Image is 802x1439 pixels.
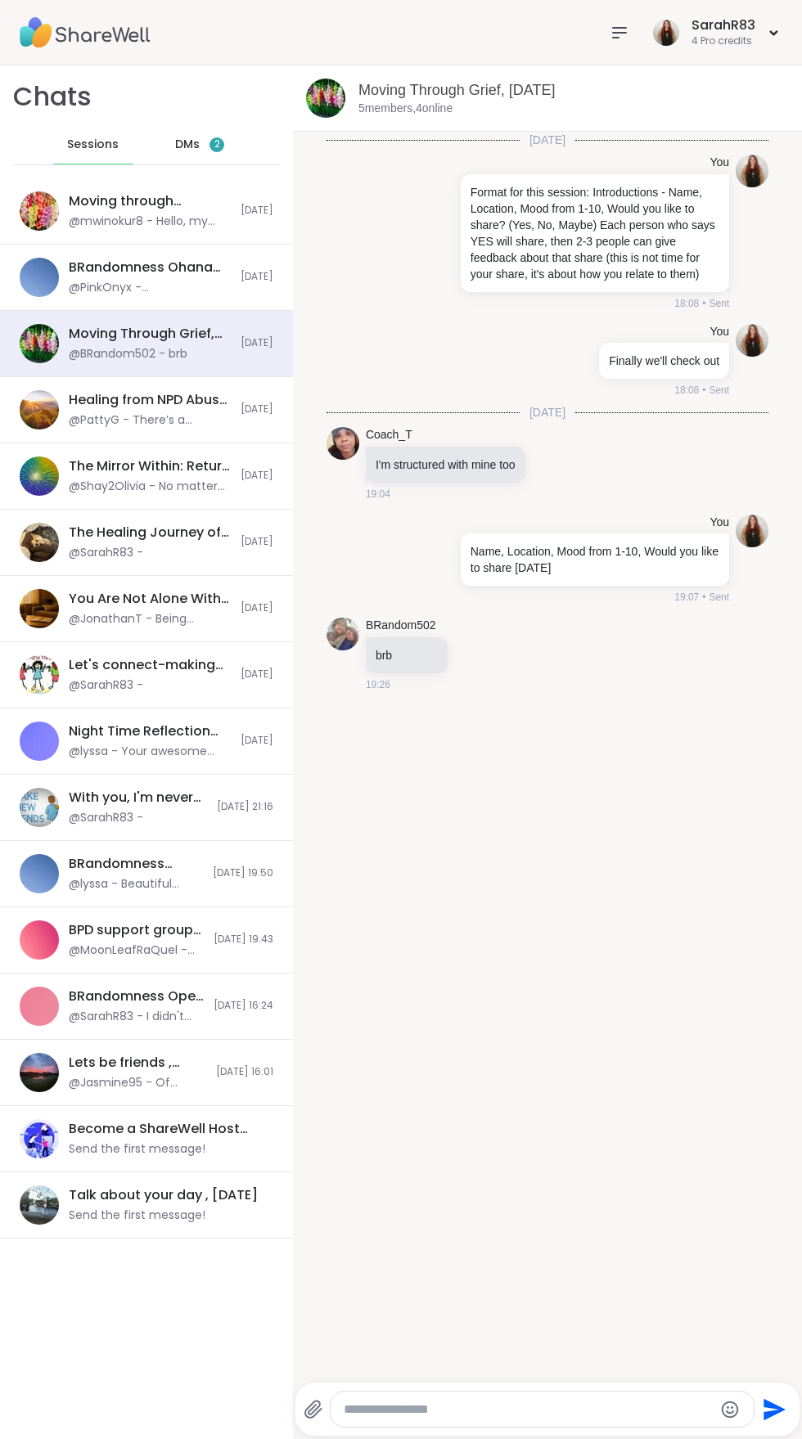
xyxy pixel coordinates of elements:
p: Format for this session: Introductions - Name, Location, Mood from 1-10, Would you like to share?... [471,184,719,282]
img: With you, I'm never alone!, Sep 05 [20,788,59,827]
textarea: Type your message [344,1401,714,1418]
a: Coach_T [366,427,412,443]
div: @mwinokur8 - Hello, my first time putting something out here. I was in (what I thought) a close r... [69,214,231,230]
img: You Are Not Alone With This, Sep 06 [20,589,59,628]
span: Sessions [67,137,119,153]
span: • [702,296,705,311]
img: Let's connect-making friends, vent, etc, Sep 06 [20,655,59,695]
button: Send [755,1391,791,1428]
img: Lets be friends , Sep 05 [20,1053,59,1092]
img: Talk about your day , Sep 06 [20,1185,59,1225]
span: • [702,383,705,398]
span: [DATE] [241,270,273,284]
span: [DATE] [241,668,273,681]
p: Finally we'll check out [609,353,719,369]
div: @SarahR83 - [69,810,143,826]
span: [DATE] 21:16 [217,800,273,814]
span: 2 [214,137,220,151]
span: [DATE] 19:43 [214,933,273,947]
p: 5 members, 4 online [358,101,453,117]
div: You Are Not Alone With This, [DATE] [69,590,231,608]
span: DMs [175,137,200,153]
div: Send the first message! [69,1207,205,1224]
h4: You [710,324,730,340]
span: Sent [709,590,729,605]
p: Name, Location, Mood from 1-10, Would you like to share [DATE] [471,543,719,576]
img: https://sharewell-space-live.sfo3.digitaloceanspaces.com/user-generated/ad949235-6f32-41e6-8b9f-9... [736,515,768,547]
h1: Chats [13,79,92,115]
div: @Shay2Olivia - No matter how hurt you are, or what you going through it the people who show up an... [69,479,231,495]
div: Let's connect-making friends, vent, etc, [DATE] [69,656,231,674]
img: https://sharewell-space-live.sfo3.digitaloceanspaces.com/user-generated/ad949235-6f32-41e6-8b9f-9... [736,324,768,357]
div: BPD support group, [DATE] [69,921,204,939]
span: 18:08 [674,383,699,398]
div: Moving Through Grief, [DATE] [69,325,231,343]
div: @MoonLeafRaQuel - Yeah, this is good stuff! [69,942,204,959]
span: 18:08 [674,296,699,311]
span: [DATE] [241,535,273,549]
div: @BRandom502 - brb [69,346,187,362]
span: [DATE] [241,601,273,615]
img: ShareWell Nav Logo [20,4,151,61]
img: BRandomness Ohana Check-in & Body Doubling, Sep 06 [20,258,59,297]
div: @lyssa - Beautiful happy birthday to your daughter [69,876,203,893]
img: BRandomness Ohana Check-in & Body Doubling, Sep 05 [20,854,59,893]
h4: You [710,155,730,171]
span: [DATE] [241,734,273,748]
img: Moving Through Grief, Sep 06 [20,324,59,363]
img: Become a ShareWell Host (info session), Sep 09 [20,1119,59,1158]
div: Moving through [GEOGRAPHIC_DATA], [DATE] [69,192,231,210]
span: [DATE] [241,402,273,416]
span: 19:04 [366,487,390,501]
img: BPD support group, Sep 05 [20,920,59,960]
span: [DATE] [241,336,273,350]
div: The Mirror Within: Return to Your True Self, [DATE] [69,457,231,475]
h4: You [710,515,730,531]
div: SarahR83 [692,16,755,34]
span: 19:07 [674,590,699,605]
iframe: Spotlight [225,137,238,151]
span: 19:26 [366,677,390,692]
div: @JonathanT - Being intentional about the wins is so important! [69,611,231,627]
div: 4 Pro credits [692,34,755,48]
span: [DATE] 16:01 [216,1065,273,1079]
div: @SarahR83 - [69,677,143,694]
div: @SarahR83 - I didn't realize how quickly groups filled up... Lesson learned! Lol [69,1009,204,1025]
div: BRandomness Open Forum For 'Em, [DATE] [69,987,204,1005]
div: @Jasmine95 - Of course! [69,1075,206,1091]
a: BRandom502 [366,618,436,634]
div: Night Time Reflection and/or Body Doubling, [DATE] [69,722,231,740]
div: Healing from NPD Abuse, [DATE] [69,391,231,409]
p: I'm structured with mine too [376,456,516,473]
div: Become a ShareWell Host (info session), [DATE] [69,1120,264,1138]
span: • [702,590,705,605]
span: [DATE] [520,132,575,148]
span: [DATE] 19:50 [213,866,273,880]
div: The Healing Journey of Grief, [DATE] [69,524,231,542]
img: The Healing Journey of Grief, Sep 06 [20,523,59,562]
div: @PinkOnyx - [PERSON_NAME] [69,280,231,296]
div: BRandomness Ohana Check-in & Body Doubling, [DATE] [69,259,231,277]
span: [DATE] [520,404,575,420]
a: Moving Through Grief, [DATE] [358,82,555,98]
img: Healing from NPD Abuse, Sep 06 [20,390,59,429]
span: Sent [709,296,729,311]
div: BRandomness Ohana Check-in & Body Doubling, [DATE] [69,855,203,873]
img: SarahR83 [653,20,679,46]
div: With you, I'm never alone!, [DATE] [69,789,207,807]
span: [DATE] [241,204,273,218]
span: [DATE] [241,469,273,483]
img: https://sharewell-space-live.sfo3.digitaloceanspaces.com/user-generated/127af2b2-1259-4cf0-9fd7-7... [327,618,359,650]
img: Moving Through Grief, Sep 06 [306,79,345,118]
img: Night Time Reflection and/or Body Doubling, Sep 05 [20,722,59,761]
p: brb [376,647,438,663]
span: Sent [709,383,729,398]
div: Talk about your day , [DATE] [69,1186,258,1204]
div: @SarahR83 - [69,545,143,561]
img: Moving through Grief, Sep 05 [20,191,59,231]
div: Send the first message! [69,1141,205,1158]
img: https://sharewell-space-live.sfo3.digitaloceanspaces.com/user-generated/4f846c8f-9036-431e-be73-f... [327,427,359,460]
div: @lyssa - Your awesome [PERSON_NAME] ! [69,744,231,760]
button: Emoji picker [720,1400,740,1419]
img: The Mirror Within: Return to Your True Self, Sep 06 [20,456,59,496]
